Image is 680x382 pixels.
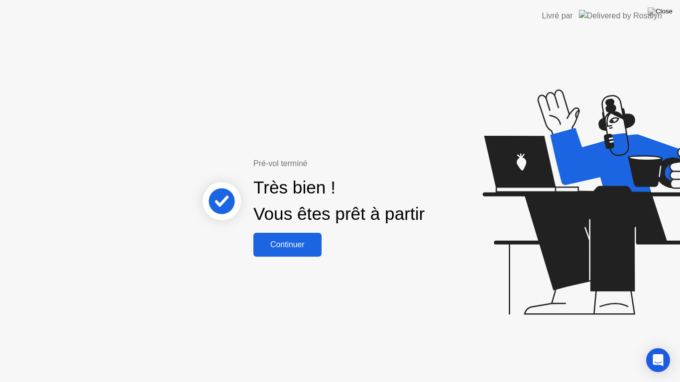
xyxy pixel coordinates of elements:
[648,7,673,15] img: Close
[253,233,322,257] button: Continuer
[646,348,670,372] div: Open Intercom Messenger
[542,10,573,22] div: Livré par
[253,175,425,227] div: Très bien ! Vous êtes prêt à partir
[253,158,459,170] div: Pré-vol terminé
[256,240,319,249] div: Continuer
[579,10,662,21] img: Delivered by Rosalyn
